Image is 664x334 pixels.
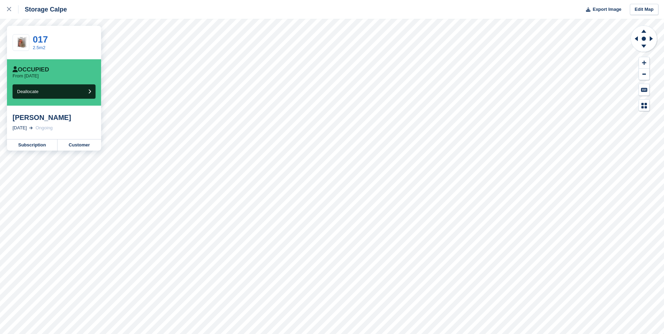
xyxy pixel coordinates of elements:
div: [DATE] [13,124,27,131]
button: Zoom Out [639,69,649,80]
img: arrow-right-light-icn-cde0832a797a2874e46488d9cf13f60e5c3a73dbe684e267c42b8395dfbc2abf.svg [29,127,33,129]
a: 2.5m2 [33,45,45,50]
a: Edit Map [630,4,658,15]
p: From [DATE] [13,73,39,79]
span: Export Image [593,6,621,13]
div: Occupied [13,66,49,73]
button: Export Image [582,4,621,15]
button: Zoom In [639,57,649,69]
img: STORAGE%20CALPE%20UNIT%202.5%20m2.jpg [13,37,29,49]
div: Storage Calpe [18,5,67,14]
div: Ongoing [36,124,53,131]
button: Keyboard Shortcuts [639,84,649,96]
a: 017 [33,34,48,45]
a: Customer [58,139,101,151]
div: [PERSON_NAME] [13,113,96,122]
button: Deallocate [13,84,96,99]
button: Map Legend [639,100,649,111]
span: Deallocate [17,89,38,94]
a: Subscription [7,139,58,151]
